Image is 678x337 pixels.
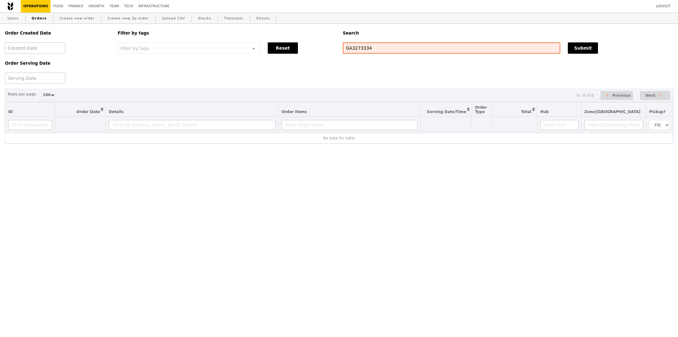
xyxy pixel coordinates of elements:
[584,110,641,114] span: Zone/[GEOGRAPHIC_DATA]
[568,42,598,54] button: Submit
[343,31,673,35] h5: Search
[5,73,65,84] input: Serving Date
[254,13,273,24] a: Shouts
[5,13,21,24] a: Users
[109,110,123,114] span: Details
[268,42,298,54] button: Reset
[5,42,65,54] input: Created Date
[222,13,246,24] a: Timeslots
[640,91,670,100] button: Next
[109,120,275,130] input: Filter by Address, Name, Email, Mobile
[540,120,578,130] input: Filter Hub
[8,110,13,114] span: ID
[645,92,655,99] span: Next
[118,31,335,35] h5: Filter by tags
[8,91,37,97] label: Rows per page:
[5,61,110,66] h5: Order Serving Date
[343,42,560,54] input: Search any field
[584,120,643,130] input: Filter Zone/Pickup Point
[57,13,97,24] a: Create new order
[8,136,670,140] div: No data for table
[577,93,594,98] div: 0 - 0 of 0
[121,45,149,51] span: Filter by tags
[29,13,49,24] a: Orders
[475,105,487,114] span: Order Type
[282,120,417,130] input: Filter Order Items
[600,91,633,100] button: Previous
[540,110,549,114] span: Hub
[159,13,188,24] a: Upload CSV
[649,110,665,114] span: Pickup?
[282,110,307,114] span: Order Items
[105,13,152,24] a: Create new 3p order
[612,92,631,99] span: Previous
[8,2,13,10] img: Grain logo
[8,120,52,130] input: ID or Salesperson name
[196,13,214,24] a: Stocks
[5,31,110,35] h5: Order Created Date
